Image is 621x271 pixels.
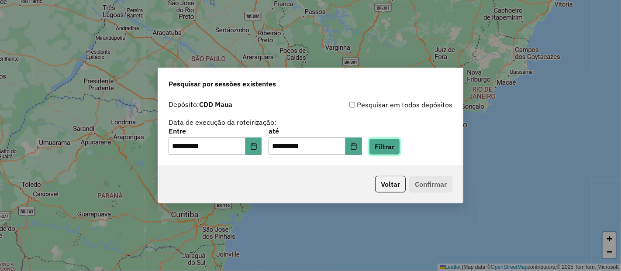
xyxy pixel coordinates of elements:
[310,99,452,110] div: Pesquisar em todos depósitos
[369,138,400,155] button: Filtrar
[269,126,362,136] label: até
[169,117,276,127] label: Data de execução da roteirização:
[169,99,232,110] label: Depósito:
[345,137,362,155] button: Choose Date
[245,137,262,155] button: Choose Date
[199,100,232,109] strong: CDD Maua
[169,79,276,89] span: Pesquisar por sessões existentes
[375,176,406,192] button: Voltar
[169,126,262,136] label: Entre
